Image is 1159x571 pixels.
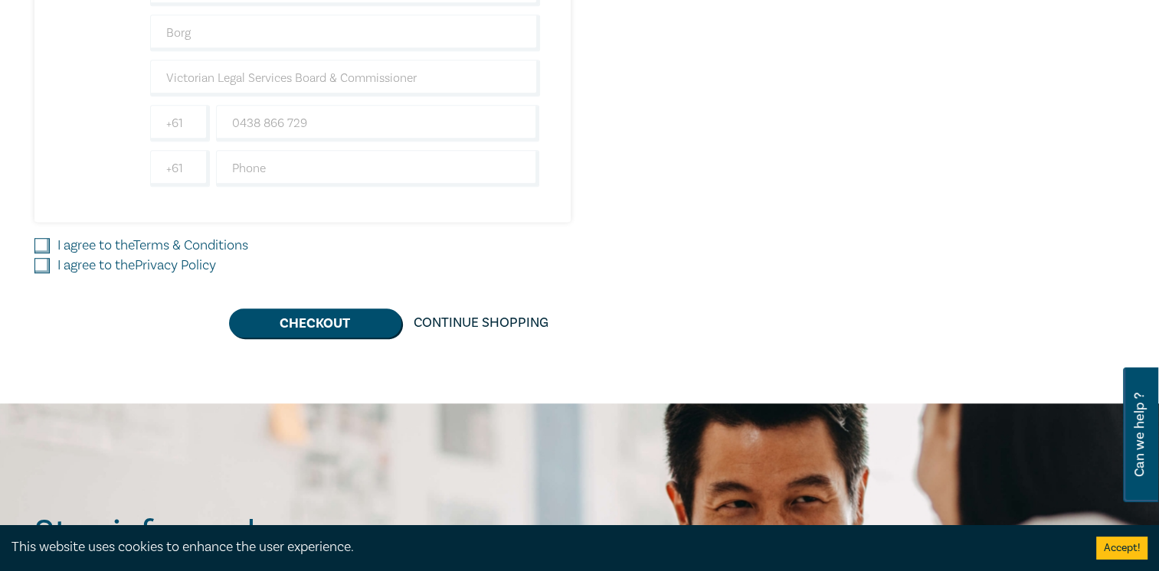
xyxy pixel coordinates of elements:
[150,60,540,96] input: Company
[216,150,540,187] input: Phone
[1096,537,1148,560] button: Accept cookies
[150,150,210,187] input: +61
[57,236,248,256] label: I agree to the
[57,256,216,276] label: I agree to the
[135,256,216,274] a: Privacy Policy
[1132,377,1147,493] span: Can we help ?
[11,537,1073,557] div: This website uses cookies to enhance the user experience.
[229,308,401,338] button: Checkout
[401,308,561,338] a: Continue Shopping
[150,15,540,51] input: Last Name*
[216,105,540,142] input: Mobile*
[150,105,210,142] input: +61
[34,513,396,553] h2: Stay informed.
[133,237,248,254] a: Terms & Conditions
